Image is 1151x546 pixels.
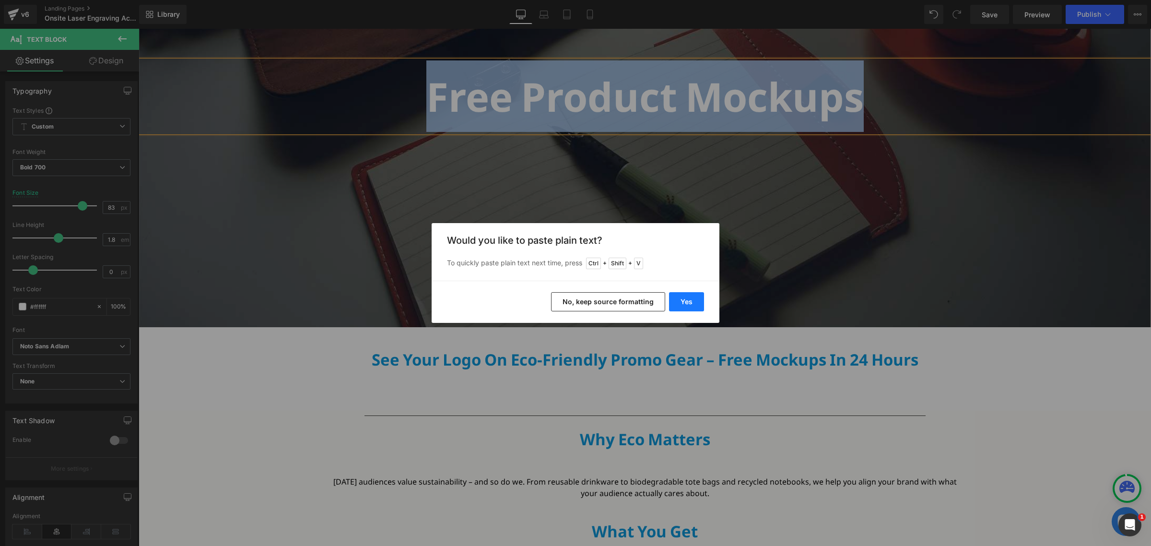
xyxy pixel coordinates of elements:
[226,493,787,512] h2: What You Get
[586,258,601,269] span: Ctrl
[551,292,665,311] button: No, keep source formatting
[226,401,787,420] h2: Why Eco Matters
[609,258,626,269] span: Shift
[628,259,632,268] span: +
[1138,513,1146,521] span: 1
[447,235,704,246] h3: Would you like to paste plain text?
[1118,513,1141,536] iframe: Intercom live chat
[634,258,643,269] span: V
[195,448,818,470] font: [DATE] audiences value sustainability – and so do we. From reusable drinkware to biodegradable to...
[669,292,704,311] button: Yes
[447,258,704,269] p: To quickly paste plain text next time, press
[603,259,607,268] span: +
[970,478,1005,510] inbox-online-store-chat: Shopify online store chat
